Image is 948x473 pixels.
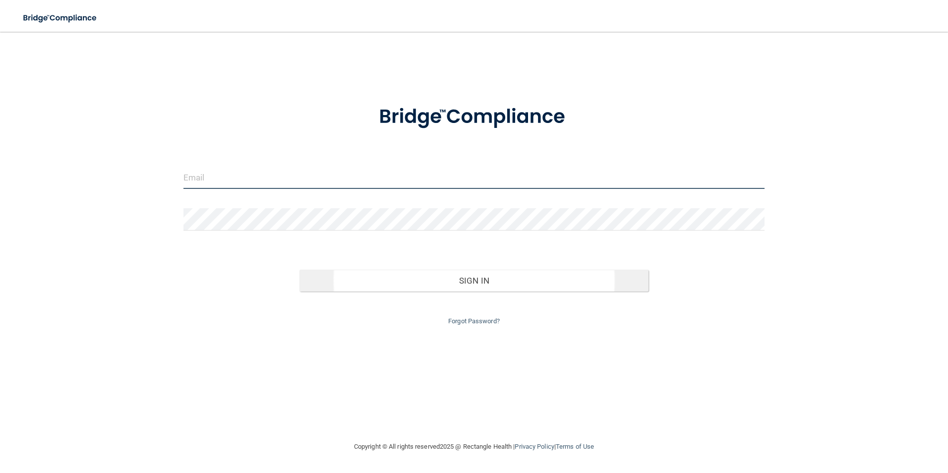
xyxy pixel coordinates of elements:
[556,443,594,450] a: Terms of Use
[183,167,765,189] input: Email
[358,91,590,143] img: bridge_compliance_login_screen.278c3ca4.svg
[293,431,655,463] div: Copyright © All rights reserved 2025 @ Rectangle Health | |
[15,8,106,28] img: bridge_compliance_login_screen.278c3ca4.svg
[515,443,554,450] a: Privacy Policy
[299,270,649,292] button: Sign In
[776,403,936,442] iframe: Drift Widget Chat Controller
[448,317,500,325] a: Forgot Password?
